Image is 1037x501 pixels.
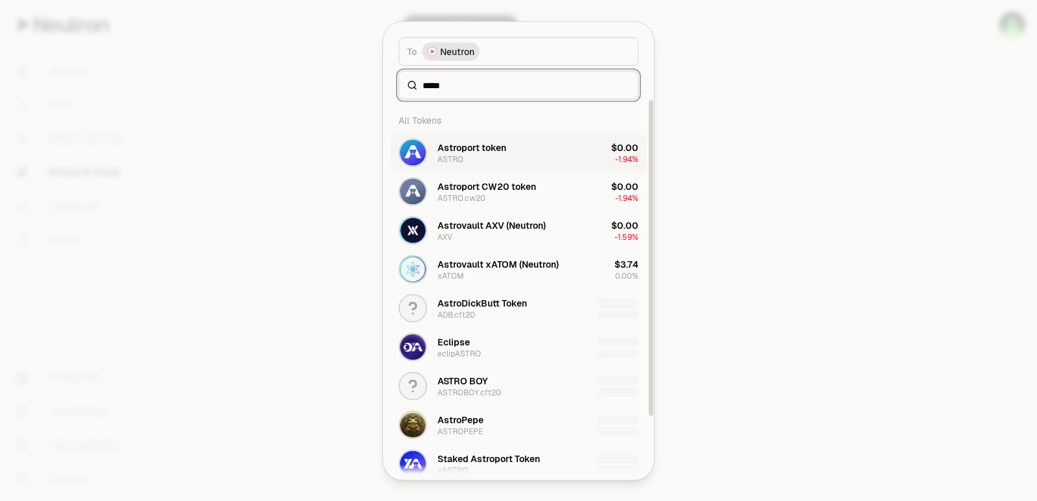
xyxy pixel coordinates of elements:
[611,141,638,154] div: $0.00
[437,257,559,270] div: Astrovault xATOM (Neutron)
[400,412,426,437] img: ASTROPEPE Logo
[391,250,646,288] button: xATOM LogoAstrovault xATOM (Neutron)xATOM$3.740.00%
[391,327,646,366] button: eclipASTRO LogoEclipseeclipASTRO
[400,217,426,243] img: AXV Logo
[437,348,481,358] div: eclipASTRO
[400,256,426,282] img: xATOM Logo
[399,37,638,65] button: ToNeutron LogoNeutron
[614,257,638,270] div: $3.74
[437,426,483,436] div: ASTROPEPE
[611,180,638,192] div: $0.00
[615,270,638,281] span: 0.00%
[437,296,527,309] div: AstroDickButt Token
[400,178,426,204] img: ASTRO.cw20 Logo
[437,309,475,320] div: ADB.cft20
[407,45,417,58] span: To
[391,444,646,483] button: xASTRO LogoStaked Astroport TokenxASTRO
[391,133,646,172] button: ASTRO LogoAstroport tokenASTRO$0.00-1.94%
[611,218,638,231] div: $0.00
[437,218,546,231] div: Astrovault AXV (Neutron)
[440,45,474,58] span: Neutron
[391,211,646,250] button: AXV LogoAstrovault AXV (Neutron)AXV$0.00-1.59%
[437,335,470,348] div: Eclipse
[400,450,426,476] img: xASTRO Logo
[437,231,452,242] div: AXV
[391,172,646,211] button: ASTRO.cw20 LogoAstroport CW20 tokenASTRO.cw20$0.00-1.94%
[391,366,646,405] button: ASTRO BOYASTROBOY.cft20
[437,180,536,192] div: Astroport CW20 token
[437,270,464,281] div: xATOM
[437,374,488,387] div: ASTRO BOY
[615,154,638,164] span: -1.94%
[614,231,638,242] span: -1.59%
[400,334,426,360] img: eclipASTRO Logo
[391,288,646,327] button: AstroDickButt TokenADB.cft20
[615,192,638,203] span: -1.94%
[437,154,463,164] div: ASTRO
[437,465,468,475] div: xASTRO
[437,387,501,397] div: ASTROBOY.cft20
[400,139,426,165] img: ASTRO Logo
[437,413,484,426] div: AstroPepe
[437,141,506,154] div: Astroport token
[391,405,646,444] button: ASTROPEPE LogoAstroPepeASTROPEPE
[428,47,436,55] img: Neutron Logo
[437,452,540,465] div: Staked Astroport Token
[437,192,485,203] div: ASTRO.cw20
[391,107,646,133] div: All Tokens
